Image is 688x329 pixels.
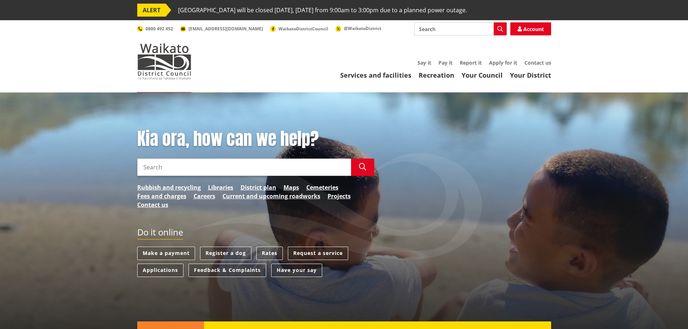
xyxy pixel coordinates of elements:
[344,25,381,31] span: @WaikatoDistrict
[137,26,173,32] a: 0800 492 452
[340,71,411,79] a: Services and facilities
[489,59,517,66] a: Apply for it
[137,4,166,17] span: ALERT
[419,71,454,79] a: Recreation
[278,26,328,32] span: WaikatoDistrictCouncil
[137,227,183,240] h2: Do it online
[524,59,551,66] a: Contact us
[137,129,374,150] h1: Kia ora, how can we help?
[256,247,283,260] a: Rates
[194,192,215,200] a: Careers
[189,264,266,277] a: Feedback & Complaints
[284,183,299,192] a: Maps
[417,59,431,66] a: Say it
[510,22,551,35] a: Account
[328,192,351,200] a: Projects
[336,25,381,31] a: @WaikatoDistrict
[200,247,251,260] a: Register a dog
[189,26,263,32] span: [EMAIL_ADDRESS][DOMAIN_NAME]
[137,159,351,176] input: Search input
[222,192,320,200] a: Current and upcoming roadworks
[137,264,183,277] a: Applications
[178,4,467,17] span: [GEOGRAPHIC_DATA] will be closed [DATE], [DATE] from 9:00am to 3:00pm due to a planned power outage.
[137,43,191,79] img: Waikato District Council - Te Kaunihera aa Takiwaa o Waikato
[270,26,328,32] a: WaikatoDistrictCouncil
[271,264,322,277] a: Have your say
[288,247,348,260] a: Request a service
[137,183,201,192] a: Rubbish and recycling
[414,22,507,35] input: Search input
[146,26,173,32] span: 0800 492 452
[460,59,482,66] a: Report it
[137,247,195,260] a: Make a payment
[208,183,233,192] a: Libraries
[137,200,168,209] a: Contact us
[180,26,263,32] a: [EMAIL_ADDRESS][DOMAIN_NAME]
[241,183,276,192] a: District plan
[510,71,551,79] a: Your District
[462,71,503,79] a: Your Council
[137,192,186,200] a: Fees and charges
[306,183,338,192] a: Cemeteries
[438,59,453,66] a: Pay it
